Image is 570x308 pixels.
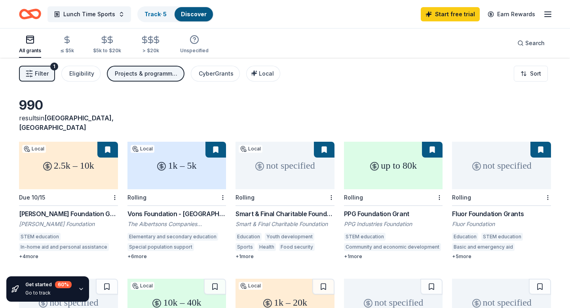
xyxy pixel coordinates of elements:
div: [PERSON_NAME] Foundation [19,220,118,228]
a: Earn Rewards [483,7,540,21]
button: Local [246,66,280,82]
button: Search [511,35,551,51]
div: results [19,113,118,132]
button: > $20k [140,32,161,58]
div: + 1 more [344,253,443,260]
button: Filter1 [19,66,55,82]
span: Local [259,70,274,77]
div: Smart & Final Charitable Foundation [236,220,334,228]
button: CyberGrants [191,66,240,82]
div: All grants [19,48,41,54]
a: not specifiedLocalRollingSmart & Final Charitable Foundation DonationsSmart & Final Charitable Fo... [236,142,334,260]
div: CyberGrants [199,69,234,78]
a: 2.5k – 10kLocalDue 10/15[PERSON_NAME] Foundation Grant[PERSON_NAME] FoundationSTEM educationIn-ho... [19,142,118,260]
div: 1 [50,63,58,70]
a: 1k – 5kLocalRollingVons Foundation - [GEOGRAPHIC_DATA][US_STATE]The Albertsons Companies Foundati... [127,142,226,260]
span: [GEOGRAPHIC_DATA], [GEOGRAPHIC_DATA] [19,114,114,131]
div: Food security [279,243,315,251]
div: $5k to $20k [93,48,121,54]
div: Go to track [25,290,72,296]
div: ≤ $5k [60,48,74,54]
div: STEM education [344,233,386,241]
div: Eligibility [69,69,94,78]
div: Fluor Foundation [452,220,551,228]
div: Rolling [452,194,471,201]
div: Get started [25,281,72,288]
div: + 4 more [19,253,118,260]
button: Projects & programming, Education [107,66,184,82]
a: Home [19,5,41,23]
div: Basic and emergency aid [452,243,515,251]
a: up to 80kRollingPPG Foundation GrantPPG Industries FoundationSTEM educationCommunity and economic... [344,142,443,260]
div: Smart & Final Charitable Foundation Donations [236,209,334,219]
div: Health [258,243,276,251]
div: not specified [236,142,334,189]
a: Track· 5 [144,11,167,17]
button: Eligibility [61,66,101,82]
div: Fluor Foundation Grants [452,209,551,219]
div: Elementary and secondary education [127,233,218,241]
span: Filter [35,69,49,78]
div: Youth development [265,233,314,241]
div: 990 [19,97,118,113]
div: up to 80k [344,142,443,189]
a: not specifiedRollingFluor Foundation GrantsFluor FoundationEducationSTEM educationBasic and emerg... [452,142,551,260]
div: STEM education [481,233,523,241]
span: Sort [530,69,541,78]
div: > $20k [140,48,161,54]
button: $5k to $20k [93,32,121,58]
div: 1k – 5k [127,142,226,189]
div: Vons Foundation - [GEOGRAPHIC_DATA][US_STATE] [127,209,226,219]
div: PPG Foundation Grant [344,209,443,219]
div: Education [236,233,262,241]
span: Search [525,38,545,48]
div: Local [22,145,46,153]
span: Lunch Time Sports [63,10,115,19]
div: Local [239,282,262,290]
div: + 1 more [236,253,334,260]
div: not specified [452,142,551,189]
span: in [19,114,114,131]
a: Discover [181,11,207,17]
button: Sort [514,66,548,82]
div: In-home aid and personal assistance [19,243,109,251]
div: Community and economic development [344,243,441,251]
div: PPG Industries Foundation [344,220,443,228]
div: Local [131,145,154,153]
div: [PERSON_NAME] Foundation Grant [19,209,118,219]
div: Projects & programming, Education [115,69,178,78]
div: 2.5k – 10k [19,142,118,189]
div: + 5 more [452,253,551,260]
button: Unspecified [180,32,209,58]
div: Local [131,282,154,290]
div: Special population support [127,243,194,251]
div: STEM education [19,233,61,241]
div: Unspecified [180,48,209,54]
div: 60 % [55,281,72,288]
button: ≤ $5k [60,32,74,58]
div: Sports [236,243,255,251]
div: Due 10/15 [19,194,45,201]
div: Local [239,145,262,153]
button: Track· 5Discover [137,6,214,22]
a: Start free trial [421,7,480,21]
button: All grants [19,32,41,58]
div: Rolling [236,194,255,201]
div: + 6 more [127,253,226,260]
div: Rolling [344,194,363,201]
div: Rolling [127,194,146,201]
div: The Albertsons Companies Foundation [127,220,226,228]
div: Education [452,233,478,241]
button: Lunch Time Sports [47,6,131,22]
